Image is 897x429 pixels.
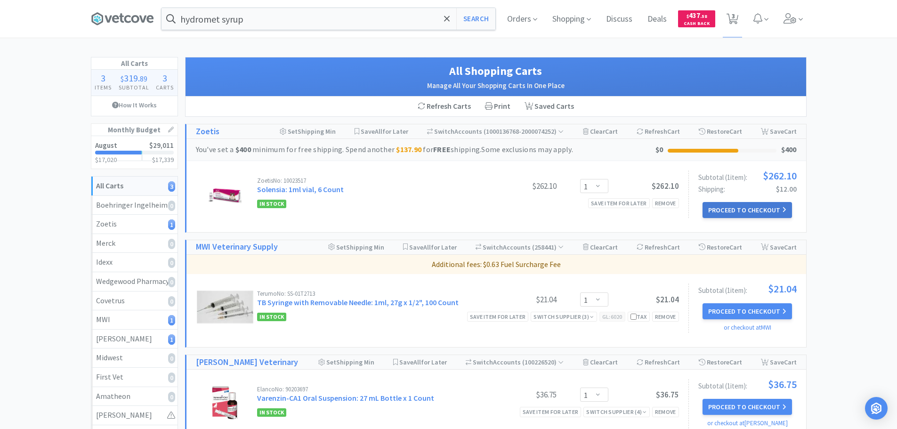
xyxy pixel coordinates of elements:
[583,355,618,369] div: Clear
[486,180,557,192] div: $262.10
[667,358,680,366] span: Cart
[168,219,175,230] i: 1
[652,181,679,191] span: $262.10
[115,83,153,92] h4: Subtotal
[678,6,715,32] a: $437.58Cash Back
[168,315,175,325] i: 1
[605,243,618,251] span: Cart
[196,125,219,138] a: Zoetis
[168,392,175,402] i: 0
[91,177,178,196] a: All Carts3
[96,409,173,421] div: [PERSON_NAME]
[533,312,594,321] div: Switch Supplier ( 3 )
[96,237,173,250] div: Merck
[96,390,173,403] div: Amatheon
[196,356,298,369] a: [PERSON_NAME] Veterinary
[409,243,457,251] span: Save for Later
[96,314,173,326] div: MWI
[168,201,175,211] i: 0
[723,16,742,24] a: 3
[96,333,173,345] div: [PERSON_NAME]
[91,406,178,425] a: [PERSON_NAME]
[656,389,679,400] span: $36.75
[168,334,175,345] i: 1
[637,355,680,369] div: Refresh
[865,397,888,420] div: Open Intercom Messenger
[698,170,797,181] div: Subtotal ( 1 item ):
[687,13,689,19] span: $
[91,83,115,92] h4: Items
[656,294,679,305] span: $21.04
[195,80,797,91] h2: Manage All Your Shopping Carts In One Place
[162,72,167,84] span: 3
[768,283,797,294] span: $21.04
[257,408,286,417] span: In Stock
[586,407,646,416] div: Switch Supplier ( 4 )
[235,145,251,154] strong: $400
[427,124,564,138] div: Accounts
[95,142,117,149] h2: August
[257,291,486,297] div: Terumo No: SS-01T2713
[190,259,802,271] p: Additional fees: $0.63 Fuel Surcharge Fee
[605,127,618,136] span: Cart
[473,358,493,366] span: Switch
[703,303,792,319] button: Proceed to Checkout
[257,393,434,403] a: Varenzin-CA1 Oral Suspension: 27 mL Bottle x 1 Count
[467,312,529,322] div: Save item for later
[257,298,459,307] a: TB Syringe with Removable Needle: 1ml, 27g x 1/2", 100 Count
[96,371,173,383] div: First Vet
[684,21,710,27] span: Cash Back
[91,310,178,330] a: MWI1
[667,127,680,136] span: Cart
[91,124,178,136] h1: Monthly Budget
[531,243,564,251] span: ( 258441 )
[698,379,797,389] div: Subtotal ( 1 item ):
[411,97,478,116] div: Refresh Carts
[168,258,175,268] i: 0
[483,243,503,251] span: Switch
[257,185,344,194] a: Solensia: 1ml vial, 6 Count
[761,124,797,138] div: Save
[784,358,797,366] span: Cart
[655,144,663,156] div: $0
[168,296,175,307] i: 0
[91,330,178,349] a: [PERSON_NAME]1
[707,419,788,427] a: or checkout at [PERSON_NAME]
[413,358,421,366] span: All
[652,198,679,208] div: Remove
[602,15,636,24] a: Discuss
[196,144,655,156] div: You've set a minimum for free shipping. Spend another for shipping. Some exclusions may apply.
[761,240,797,254] div: Save
[336,243,346,251] span: Set
[724,324,771,332] a: or checkout at MWI
[784,243,797,251] span: Cart
[700,13,707,19] span: . 58
[326,358,336,366] span: Set
[195,62,797,80] h1: All Shopping Carts
[729,358,742,366] span: Cart
[644,15,671,24] a: Deals
[517,97,581,116] a: Saved Carts
[396,145,421,154] strong: $137.90
[168,372,175,383] i: 0
[280,124,336,138] div: Shipping Min
[328,240,384,254] div: Shipping Min
[209,178,242,210] img: 77f230a4f4b04af59458bd3fed6a6656_494019.png
[197,291,254,324] img: ffb732afeafd458cb30e053eda176b47_10561.png
[476,240,564,254] div: Accounts
[121,74,124,83] span: $
[433,145,451,154] strong: FREE
[96,275,173,288] div: Wedgewood Pharmacy
[729,127,742,136] span: Cart
[399,358,447,366] span: Save for Later
[196,240,278,254] a: MWI Veterinary Supply
[637,124,680,138] div: Refresh
[91,348,178,368] a: Midwest0
[763,170,797,181] span: $262.10
[91,234,178,253] a: Merck0
[91,272,178,291] a: Wedgewood Pharmacy0
[761,355,797,369] div: Save
[168,353,175,364] i: 0
[96,256,173,268] div: Idexx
